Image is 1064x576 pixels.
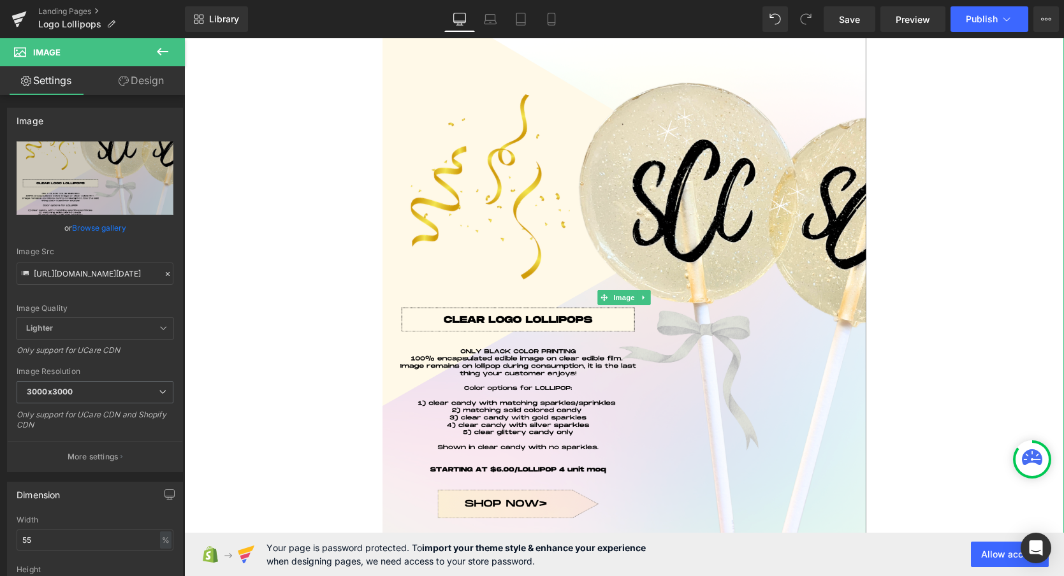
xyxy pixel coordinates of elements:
span: Image [426,252,453,267]
input: Link [17,263,173,285]
a: Mobile [536,6,567,32]
a: Laptop [475,6,506,32]
a: Desktop [444,6,475,32]
b: 3000x3000 [27,387,73,396]
strong: import your theme style & enhance your experience [422,542,646,553]
a: Landing Pages [38,6,185,17]
a: Browse gallery [72,217,126,239]
p: More settings [68,451,119,463]
button: Publish [951,6,1028,32]
span: Logo Lollipops [38,19,101,29]
button: Undo [762,6,788,32]
button: More [1033,6,1059,32]
div: Height [17,565,173,574]
div: % [160,531,171,549]
button: Redo [793,6,819,32]
div: Image Quality [17,304,173,313]
div: Open Intercom Messenger [1021,533,1051,563]
div: or [17,221,173,234]
div: Image [17,108,43,126]
a: Preview [880,6,945,32]
input: auto [17,529,173,551]
button: More settings [8,442,182,472]
div: Dimension [17,482,61,500]
b: Lighter [26,323,53,333]
span: Preview [896,13,930,26]
div: Only support for UCare CDN [17,345,173,364]
a: Expand / Collapse [453,252,467,267]
span: Library [209,13,239,25]
button: Allow access [971,542,1049,567]
div: Only support for UCare CDN and Shopify CDN [17,410,173,438]
span: Save [839,13,860,26]
span: Image [33,47,61,57]
div: Image Src [17,247,173,256]
a: Design [95,66,187,95]
div: Image Resolution [17,367,173,376]
a: Tablet [506,6,536,32]
a: New Library [185,6,248,32]
div: Width [17,515,173,524]
span: Publish [966,14,998,24]
span: Your page is password protected. To when designing pages, we need access to your store password. [266,541,646,568]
